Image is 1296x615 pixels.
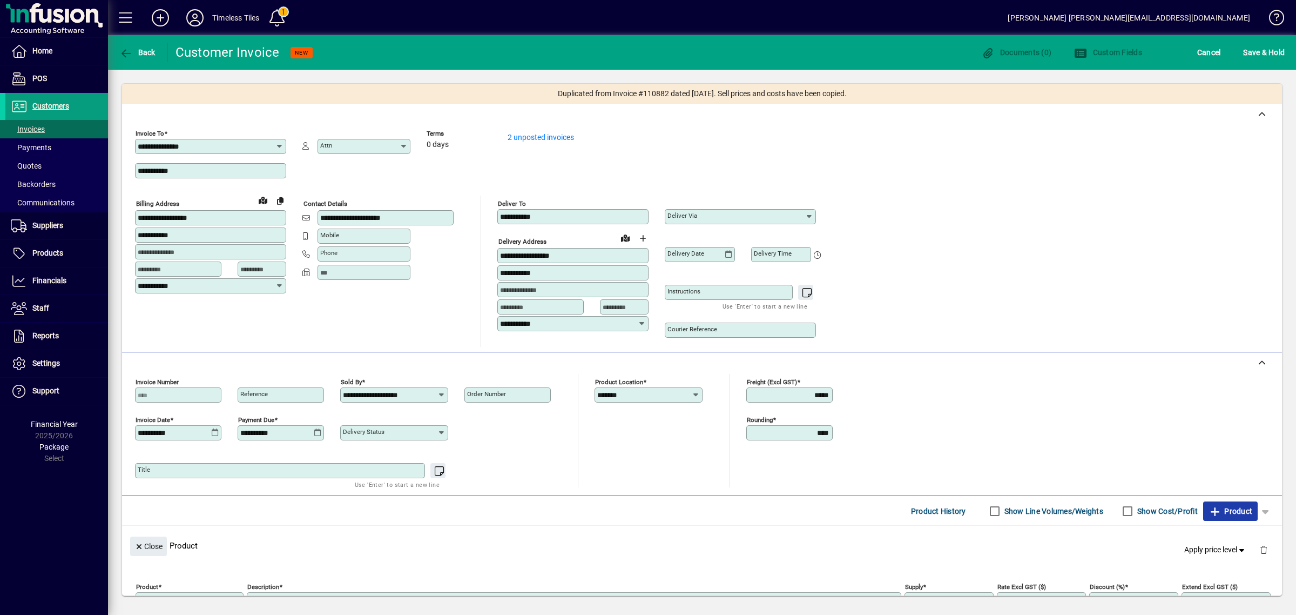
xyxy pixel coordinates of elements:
[32,46,52,55] span: Home
[5,323,108,350] a: Reports
[32,276,66,285] span: Financials
[634,230,651,247] button: Choose address
[1197,44,1221,61] span: Cancel
[667,288,700,295] mat-label: Instructions
[667,212,697,219] mat-label: Deliver via
[1243,44,1285,61] span: ave & Hold
[5,295,108,322] a: Staff
[32,102,69,110] span: Customers
[320,142,332,149] mat-label: Attn
[1180,540,1251,560] button: Apply price level
[143,8,178,28] button: Add
[981,48,1051,57] span: Documents (0)
[1240,43,1287,62] button: Save & Hold
[617,229,634,246] a: View on map
[1135,506,1198,517] label: Show Cost/Profit
[5,157,108,175] a: Quotes
[905,583,923,591] mat-label: Supply
[117,43,158,62] button: Back
[355,478,440,491] mat-hint: Use 'Enter' to start a new line
[32,359,60,367] span: Settings
[127,541,170,551] app-page-header-button: Close
[997,583,1046,591] mat-label: Rate excl GST ($)
[31,420,78,429] span: Financial Year
[5,378,108,405] a: Support
[1209,503,1252,520] span: Product
[136,130,164,137] mat-label: Invoice To
[119,48,156,57] span: Back
[138,466,150,473] mat-label: Title
[1251,537,1277,563] button: Delete
[667,325,717,333] mat-label: Courier Reference
[427,141,449,149] span: 0 days
[122,526,1282,565] div: Product
[11,125,45,133] span: Invoices
[136,378,179,386] mat-label: Invoice number
[238,416,274,424] mat-label: Payment due
[5,120,108,138] a: Invoices
[11,162,42,170] span: Quotes
[32,221,63,230] span: Suppliers
[108,43,167,62] app-page-header-button: Back
[32,331,59,340] span: Reports
[212,9,259,26] div: Timeless Tiles
[5,175,108,193] a: Backorders
[1071,43,1145,62] button: Custom Fields
[130,537,167,556] button: Close
[295,49,308,56] span: NEW
[5,350,108,377] a: Settings
[272,192,289,209] button: Copy to Delivery address
[247,583,279,591] mat-label: Description
[5,268,108,295] a: Financials
[978,43,1054,62] button: Documents (0)
[240,390,268,398] mat-label: Reference
[1203,502,1258,521] button: Product
[595,378,643,386] mat-label: Product location
[11,180,56,189] span: Backorders
[498,200,526,208] mat-label: Deliver To
[136,416,170,424] mat-label: Invoice date
[754,250,792,257] mat-label: Delivery time
[667,250,704,257] mat-label: Delivery date
[1184,544,1247,556] span: Apply price level
[467,390,506,398] mat-label: Order number
[5,65,108,92] a: POS
[508,133,574,142] a: 2 unposted invoices
[1251,545,1277,554] app-page-header-button: Delete
[747,416,773,424] mat-label: Rounding
[320,231,339,239] mat-label: Mobile
[11,198,75,207] span: Communications
[747,378,797,386] mat-label: Freight (excl GST)
[1243,48,1247,57] span: S
[175,44,280,61] div: Customer Invoice
[39,443,69,451] span: Package
[1002,506,1103,517] label: Show Line Volumes/Weights
[907,502,970,521] button: Product History
[1182,583,1238,591] mat-label: Extend excl GST ($)
[1261,2,1282,37] a: Knowledge Base
[5,193,108,212] a: Communications
[1008,9,1250,26] div: [PERSON_NAME] [PERSON_NAME][EMAIL_ADDRESS][DOMAIN_NAME]
[5,138,108,157] a: Payments
[1074,48,1142,57] span: Custom Fields
[178,8,212,28] button: Profile
[723,300,807,312] mat-hint: Use 'Enter' to start a new line
[558,88,847,99] span: Duplicated from Invoice #110882 dated [DATE]. Sell prices and costs have been copied.
[911,503,966,520] span: Product History
[32,249,63,257] span: Products
[5,212,108,239] a: Suppliers
[11,143,51,152] span: Payments
[254,191,272,209] a: View on map
[341,378,362,386] mat-label: Sold by
[32,74,47,83] span: POS
[1194,43,1224,62] button: Cancel
[343,428,384,436] mat-label: Delivery status
[1090,583,1125,591] mat-label: Discount (%)
[427,130,491,137] span: Terms
[32,386,59,395] span: Support
[134,538,163,556] span: Close
[5,240,108,267] a: Products
[136,583,158,591] mat-label: Product
[320,249,337,257] mat-label: Phone
[5,38,108,65] a: Home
